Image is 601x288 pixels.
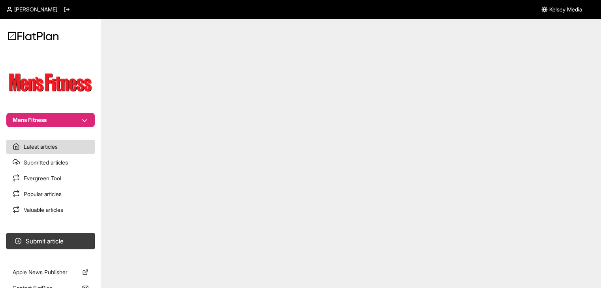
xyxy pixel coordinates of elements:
[6,265,95,279] a: Apple News Publisher
[8,32,58,40] img: Logo
[6,140,95,154] a: Latest articles
[6,203,95,217] a: Valuable articles
[6,113,95,127] button: Mens Fitness
[6,233,95,249] button: Submit article
[549,6,582,13] span: Kelsey Media
[6,6,57,13] a: [PERSON_NAME]
[6,187,95,201] a: Popular articles
[6,69,95,97] img: Publication Logo
[6,171,95,185] a: Evergreen Tool
[14,6,57,13] span: [PERSON_NAME]
[6,155,95,170] a: Submitted articles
